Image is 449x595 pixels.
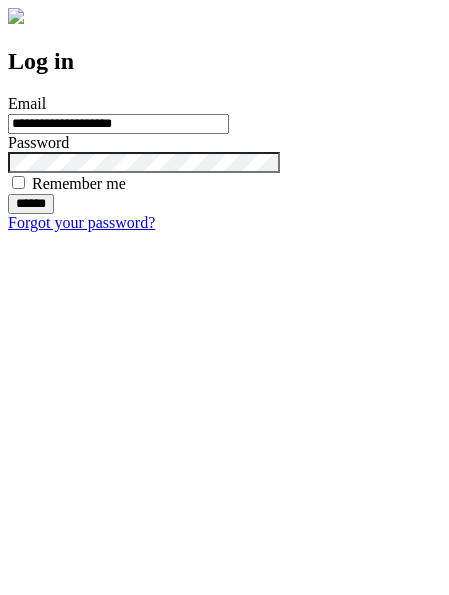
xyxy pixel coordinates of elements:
label: Email [8,95,46,112]
label: Remember me [32,175,126,192]
img: logo-4e3dc11c47720685a147b03b5a06dd966a58ff35d612b21f08c02c0306f2b779.png [8,8,24,24]
label: Password [8,134,69,151]
a: Forgot your password? [8,214,155,231]
h2: Log in [8,48,441,75]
